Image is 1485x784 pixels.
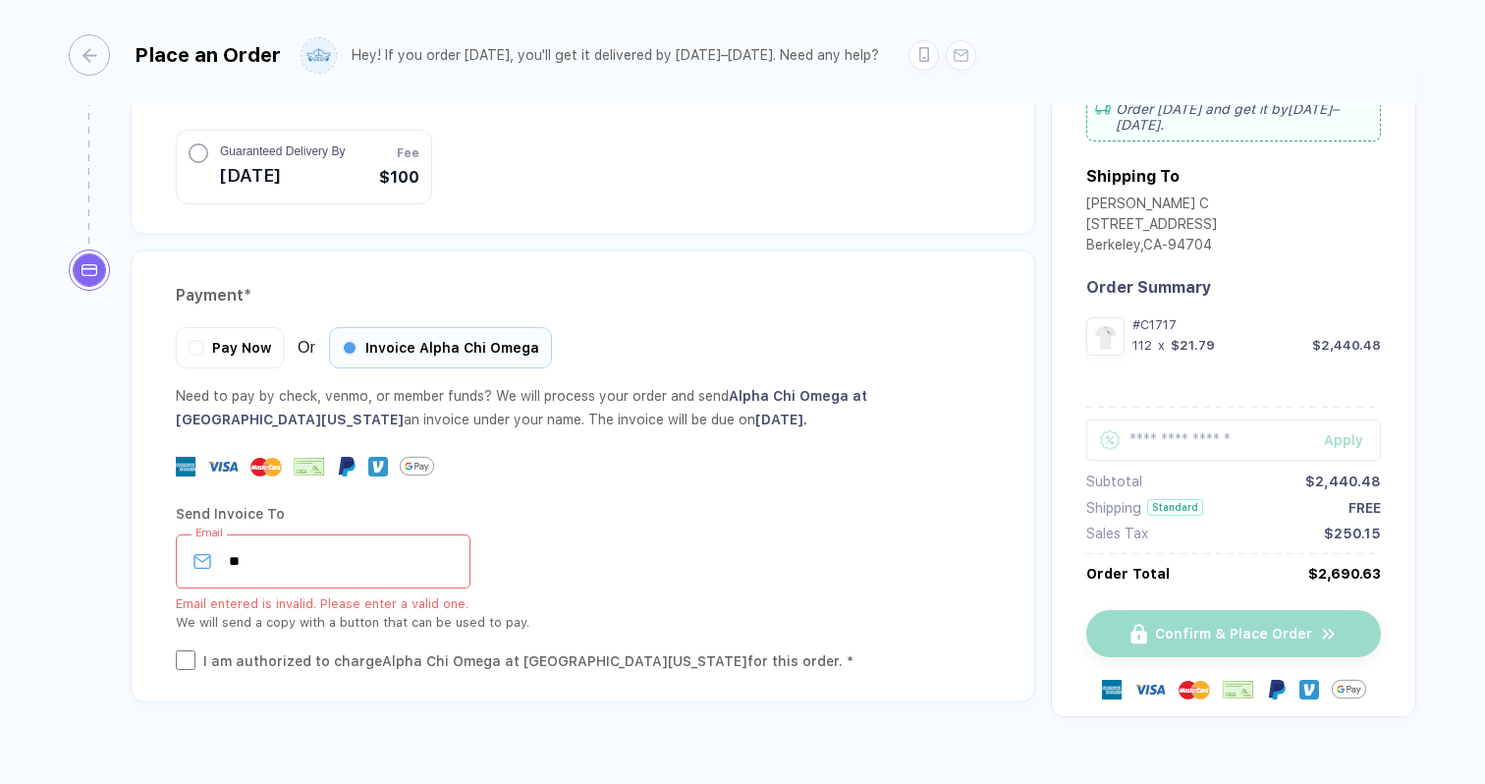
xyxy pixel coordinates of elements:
div: We will send a copy with a button that can be used to pay. [176,611,990,635]
img: cheque [294,457,325,476]
div: Shipping [1086,500,1141,516]
div: Shipping To [1086,167,1180,186]
img: master-card [1179,674,1210,705]
div: 112 [1132,338,1152,353]
div: $21.79 [1171,338,1215,353]
span: [DATE] [220,160,345,192]
div: FREE [1348,500,1381,516]
img: GPay [400,449,434,483]
div: [STREET_ADDRESS] [1086,216,1217,237]
div: Invoice Alpha Chi Omega [329,327,552,368]
span: Invoice Alpha Chi Omega [365,340,539,356]
div: Order Total [1086,566,1170,582]
span: Guaranteed Delivery By [220,142,345,160]
div: Apply [1324,432,1381,448]
div: [PERSON_NAME] C [1086,196,1217,216]
img: visa [207,451,239,482]
img: user profile [302,38,336,73]
img: express [176,457,195,476]
div: $2,440.48 [1312,338,1381,353]
span: $100 [379,166,419,190]
span: [DATE] . [755,412,807,427]
span: Pay Now [212,340,271,356]
div: Subtotal [1086,474,1142,489]
div: Order Summary [1086,278,1381,297]
div: Sales Tax [1086,526,1148,541]
img: master-card [250,451,282,482]
img: express [1102,680,1122,700]
img: 6747b4c3-dd89-4e58-988b-2b823f9ae1c0_nt_front_1757027162463.jpg [1091,322,1120,351]
img: GPay [1332,672,1366,706]
img: visa [1134,674,1166,705]
img: Venmo [368,457,388,476]
div: Or [176,327,552,368]
button: Guaranteed Delivery By[DATE]Fee$100 [176,130,432,204]
div: Pay Now [176,327,284,368]
div: Hey! If you order [DATE], you'll get it delivered by [DATE]–[DATE]. Need any help? [352,47,879,64]
div: Berkeley , CA - 94704 [1086,237,1217,257]
img: cheque [1223,680,1254,700]
div: Send Invoice To [176,498,990,530]
div: Place an Order [135,43,281,67]
img: Venmo [1299,680,1319,700]
button: Apply [1299,420,1381,461]
div: Payment [176,280,990,311]
div: Standard [1147,499,1203,516]
div: $250.15 [1324,526,1381,541]
div: I am authorized to charge Alpha Chi Omega at [GEOGRAPHIC_DATA][US_STATE] for this order. * [203,650,853,672]
div: Order [DATE] and get it by [DATE]–[DATE] . [1086,92,1381,141]
div: $2,440.48 [1305,474,1381,489]
div: #C1717 [1132,317,1381,332]
span: Fee [397,144,419,162]
div: x [1156,338,1167,353]
div: Need to pay by check, venmo, or member funds? We will process your order and send an invoice unde... [176,384,990,431]
div: $2,690.63 [1308,566,1381,582]
img: Paypal [1267,680,1287,700]
div: Email entered is invalid. Please enter a valid one. [176,596,990,611]
img: Paypal [337,457,357,476]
